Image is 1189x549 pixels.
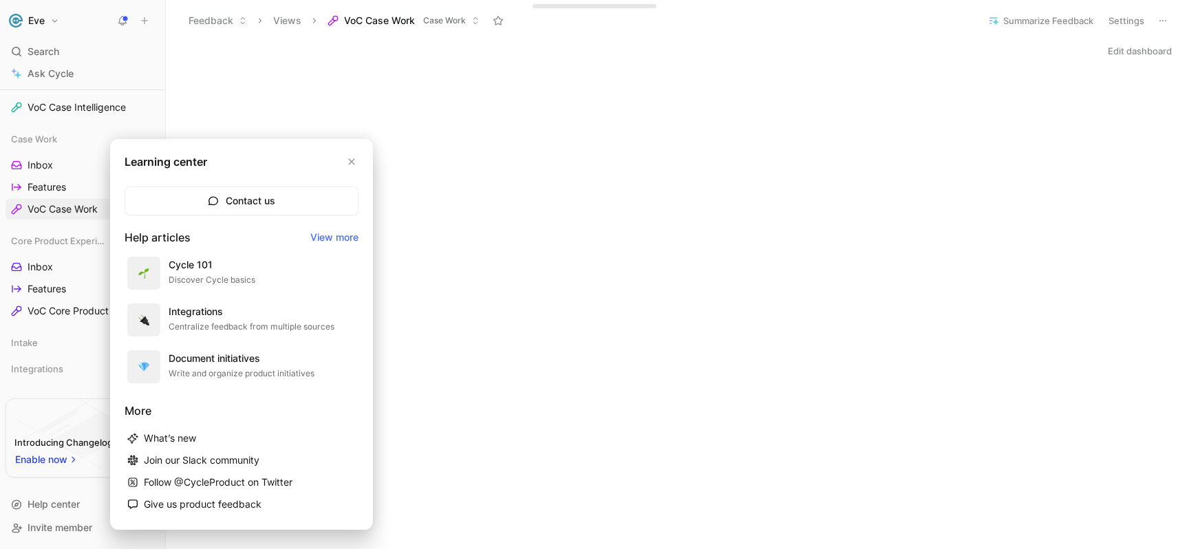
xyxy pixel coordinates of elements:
div: Document initiatives [169,350,314,367]
a: 💎Document initiativesWrite and organize product initiatives [125,347,358,386]
div: Write and organize product initiatives [169,367,314,380]
a: Give us product feedback [125,493,358,515]
div: Integrations [169,303,334,320]
a: View more [310,229,358,246]
img: 🌱 [138,268,149,279]
img: 🔌 [138,314,149,325]
h3: Help articles [125,229,191,246]
a: 🌱Cycle 101Discover Cycle basics [125,254,358,292]
a: Follow @CycleProduct on Twitter [125,471,358,493]
a: What’s new [125,427,358,449]
button: Contact us [125,186,358,215]
a: Join our Slack community [125,449,358,471]
img: 💎 [138,361,149,372]
a: 🔌IntegrationsCentralize feedback from multiple sources [125,301,358,339]
div: Centralize feedback from multiple sources [169,320,334,334]
h3: More [125,402,358,419]
h2: Learning center [125,153,207,170]
div: Cycle 101 [169,257,255,273]
div: Discover Cycle basics [169,273,255,287]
